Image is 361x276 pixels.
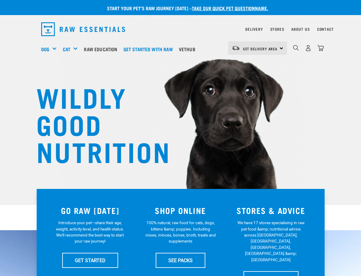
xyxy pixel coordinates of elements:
a: Stores [270,28,284,30]
img: home-icon-1@2x.png [293,45,299,51]
a: Cat [63,45,70,53]
img: van-moving.png [232,45,240,51]
img: user.png [305,45,311,51]
p: 100% natural, raw food for cats, dogs, kittens &amp; puppies. Including mixes, minces, bones, bro... [145,220,216,244]
h3: GO RAW [DATE] [49,206,132,215]
a: Dog [41,45,49,53]
a: Delivery [245,28,263,30]
h1: WILDLY GOOD NUTRITION [36,83,157,164]
a: GET STARTED [62,253,118,268]
a: Get started with Raw [122,37,177,61]
h3: SHOP ONLINE [139,206,222,215]
img: home-icon@2x.png [317,45,324,51]
a: Contact [317,28,334,30]
nav: dropdown navigation [36,20,325,39]
a: SEE PACKS [156,253,205,268]
h3: STORES & ADVICE [229,206,313,215]
a: take our quick pet questionnaire. [192,7,268,9]
a: Raw Education [82,37,122,61]
span: Set Delivery Area [243,48,278,50]
p: We have 17 stores specialising in raw pet food &amp; nutritional advice across [GEOGRAPHIC_DATA],... [236,220,306,263]
p: Introduce your pet—share their age, weight, activity level, and health status. We'll recommend th... [55,220,125,244]
a: Vethub [177,37,200,61]
a: About Us [291,28,310,30]
img: Raw Essentials Logo [41,22,125,36]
